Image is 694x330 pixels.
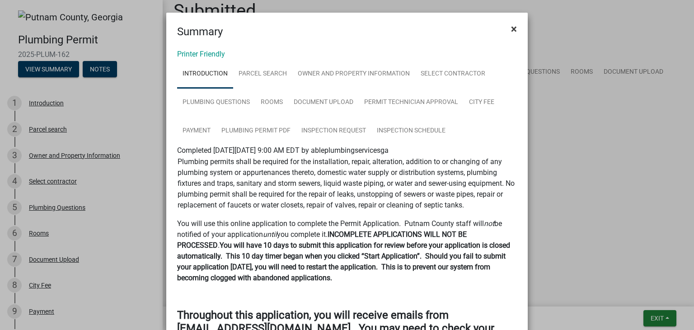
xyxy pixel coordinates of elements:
a: Printer Friendly [177,50,225,58]
a: Payment [177,117,216,146]
a: Parcel search [233,60,292,89]
a: Permit Technician Approval [359,88,464,117]
h4: Summary [177,24,223,40]
a: Owner and Property Information [292,60,415,89]
a: Document Upload [288,88,359,117]
a: Rooms [255,88,288,117]
i: not [484,219,494,228]
button: Close [504,16,524,42]
a: Inspection Request [296,117,371,146]
a: Inspection Schedule [371,117,451,146]
a: Select contractor [415,60,491,89]
a: Plumbing Permit PDF [216,117,296,146]
a: Introduction [177,60,233,89]
p: You will use this online application to complete the Permit Application. Putnam County staff will... [177,218,517,283]
span: × [511,23,517,35]
a: City Fee [464,88,500,117]
a: Plumbing Questions [177,88,255,117]
i: until [263,230,277,239]
strong: You will have 10 days to submit this application for review before your application is closed aut... [177,241,510,282]
td: Plumbing permits shall be required for the installation, repair, alteration, addition to or chang... [177,156,517,211]
span: Completed [DATE][DATE] 9:00 AM EDT by ableplumbingservicesga [177,146,389,155]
